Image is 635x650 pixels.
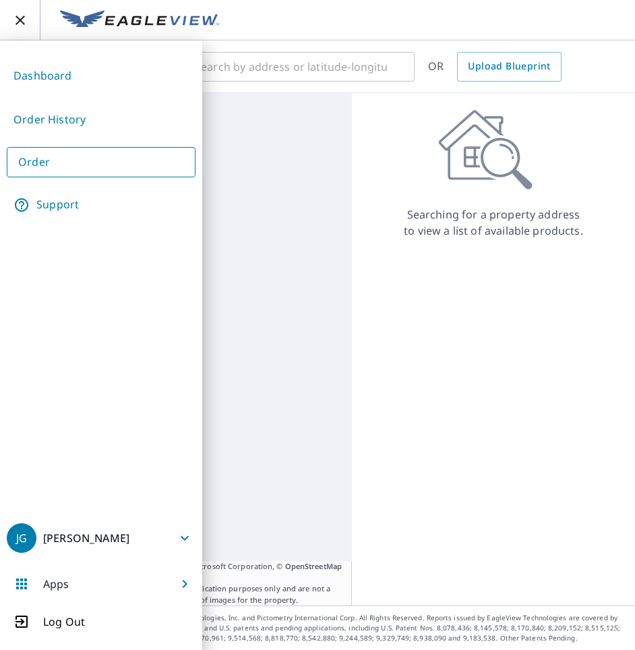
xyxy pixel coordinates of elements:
a: Dashboard [7,59,195,92]
p: Log Out [43,614,85,630]
a: Support [7,188,195,222]
p: Apps [43,576,69,592]
button: JG[PERSON_NAME] [7,522,195,554]
input: Search by address or latitude-longitude [195,48,387,86]
p: [PERSON_NAME] [43,531,129,545]
button: Apps [7,568,195,600]
a: OpenStreetMap [285,561,342,571]
div: OR [428,52,562,82]
a: Order History [7,103,195,136]
p: © 2025 Eagle View Technologies, Inc. and Pictometry International Corp. All Rights Reserved. Repo... [117,613,628,643]
div: JG [7,523,36,553]
img: EV Logo [60,10,219,30]
button: Log Out [7,614,195,630]
a: Order [7,147,195,177]
p: Searching for a property address to view a list of available products. [403,206,584,239]
span: Upload Blueprint [468,58,550,75]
